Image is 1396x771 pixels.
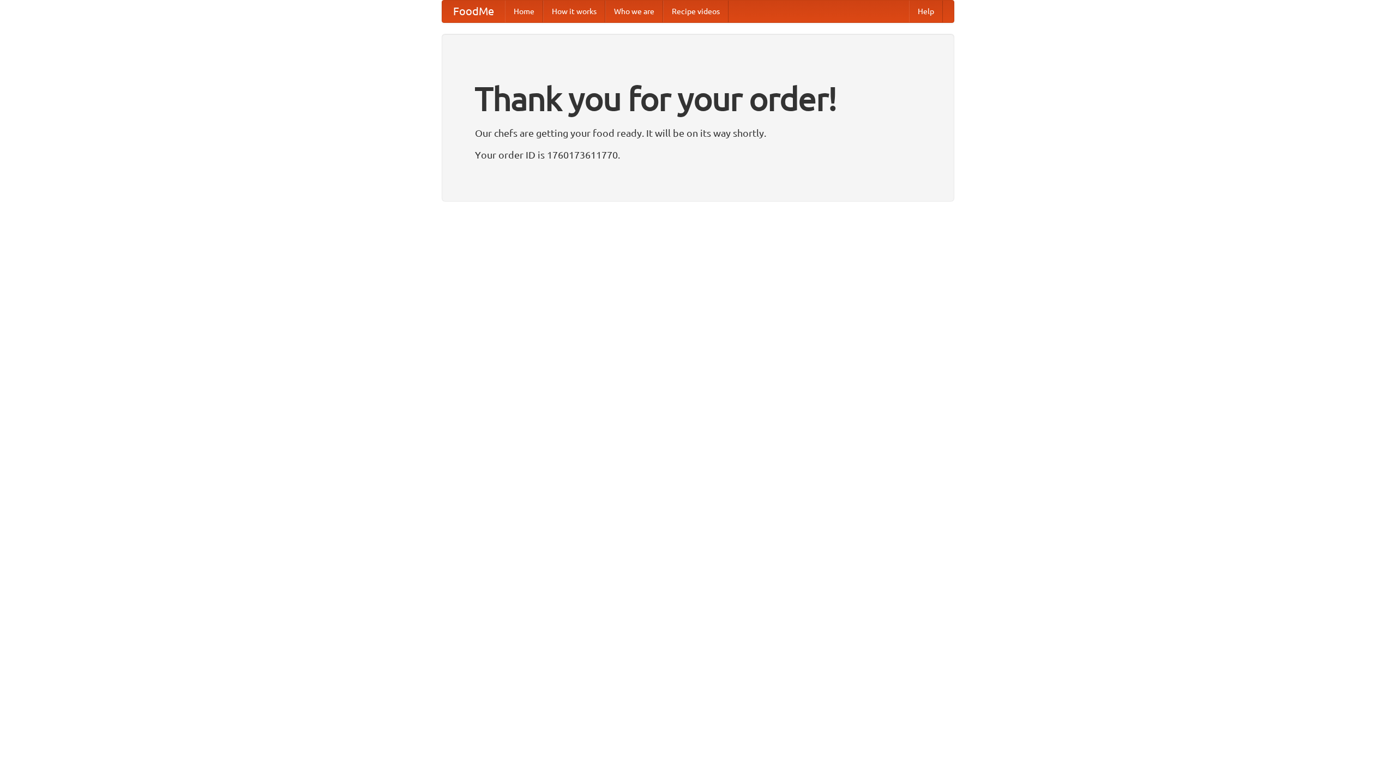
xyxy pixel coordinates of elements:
a: Home [505,1,543,22]
p: Your order ID is 1760173611770. [475,147,921,163]
a: FoodMe [442,1,505,22]
a: Help [909,1,943,22]
a: How it works [543,1,605,22]
a: Recipe videos [663,1,729,22]
h1: Thank you for your order! [475,72,921,125]
a: Who we are [605,1,663,22]
p: Our chefs are getting your food ready. It will be on its way shortly. [475,125,921,141]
